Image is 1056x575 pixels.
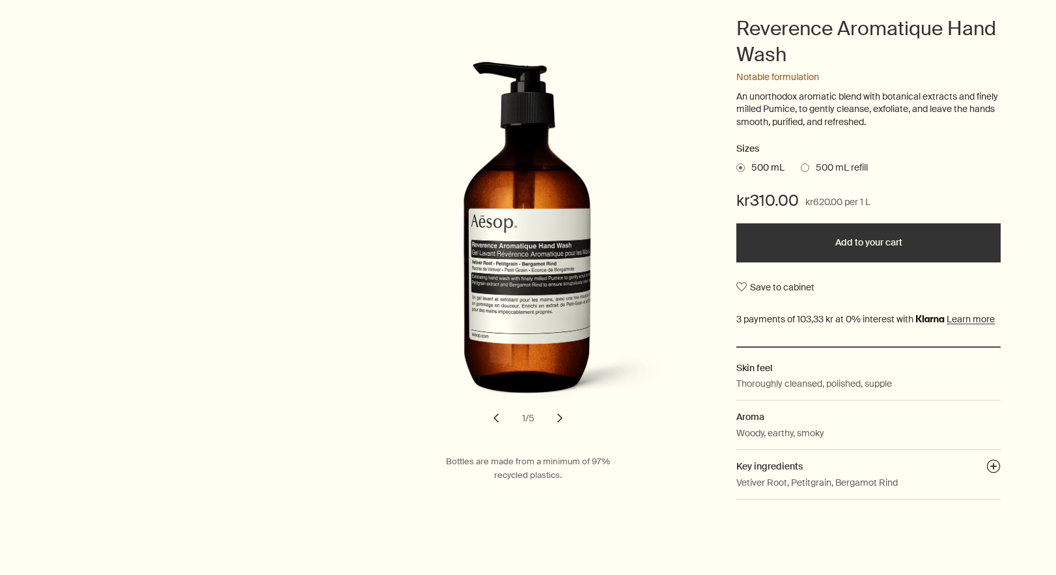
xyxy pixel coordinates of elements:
[736,361,1001,375] h2: Skin feel
[546,404,574,432] button: next slide
[736,91,1001,129] p: An unorthodox aromatic blend with botanical extracts and finely milled Pumice, to gently cleanse,...
[352,61,704,432] div: Reverence Aromatique Hand Wash
[736,141,1001,157] h2: Sizes
[745,161,785,175] span: 500 mL
[736,475,898,490] p: Vetiver Root, Petitgrain, Bergamot Rind
[482,404,510,432] button: previous slide
[736,190,799,211] span: kr310.00
[986,459,1001,477] button: Key ingredients
[736,410,1001,424] h2: Aroma
[400,61,687,416] img: Back of Reverence Aromatique Hand Wash in amber bottle with pump
[446,456,610,481] span: Bottles are made from a minimum of 97% recycled plastics.
[736,460,803,472] span: Key ingredients
[736,376,892,391] p: Thoroughly cleansed, polished, supple
[805,195,870,210] span: kr620.00 per 1 L
[736,16,1001,68] h1: Reverence Aromatique Hand Wash
[736,275,814,299] button: Save to cabinet
[736,223,1001,262] button: Add to your cart - kr310.00
[809,161,868,175] span: 500 mL refill
[736,426,824,440] p: Woody, earthy, smoky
